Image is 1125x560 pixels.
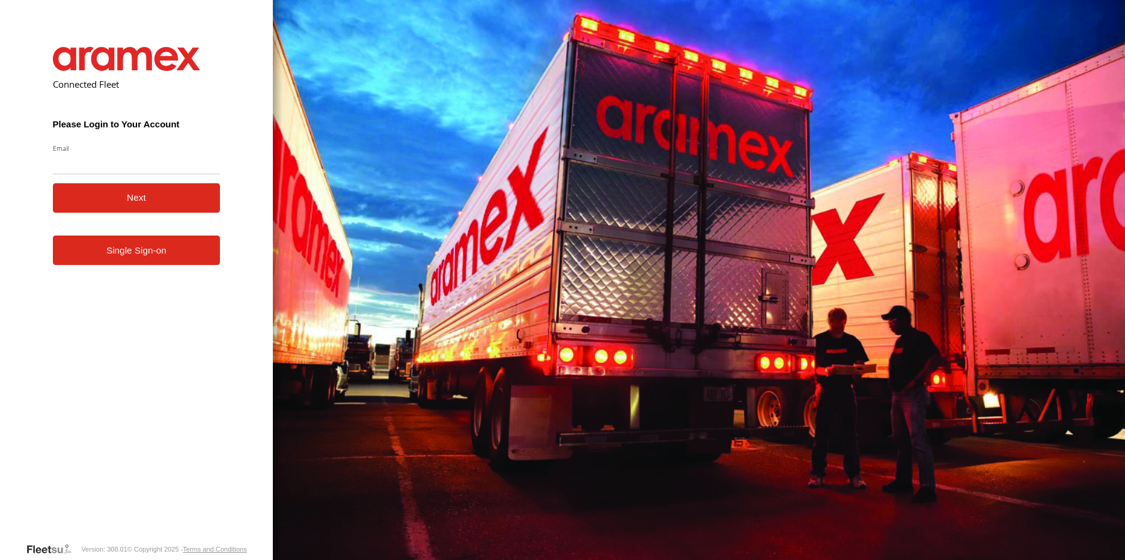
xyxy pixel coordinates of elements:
[53,119,221,129] h3: Please Login to Your Account
[53,78,221,90] h2: Connected Fleet
[53,144,221,153] label: Email
[127,546,247,553] div: © Copyright 2025 -
[53,236,221,265] a: Single Sign-on
[53,183,221,213] button: Next
[183,546,246,553] a: Terms and Conditions
[81,546,127,553] div: Version: 308.01
[53,47,201,71] img: Aramex
[26,543,81,555] a: Visit our Website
